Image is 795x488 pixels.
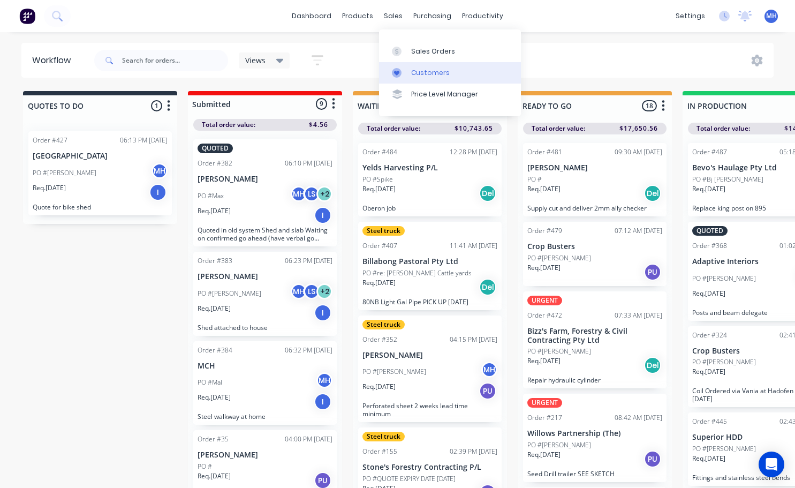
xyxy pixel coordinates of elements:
[523,143,667,216] div: Order #48109:30 AM [DATE][PERSON_NAME]PO #Req.[DATE]DelSupply cut and deliver 2mm ally checker
[362,147,397,157] div: Order #484
[362,474,456,484] p: PO #QUOTE EXPIRY DATE [DATE]
[692,367,725,377] p: Req. [DATE]
[411,68,450,78] div: Customers
[619,124,658,133] span: $17,650.56
[362,432,405,441] div: Steel truck
[198,226,332,242] p: Quoted in old system Shed and slab Waiting on confirmed go ahead (have verbal go ahead from [PERS...
[527,184,561,194] p: Req. [DATE]
[314,304,331,321] div: I
[362,163,497,172] p: Yelds Harvesting P/L
[692,184,725,194] p: Req. [DATE]
[198,451,332,460] p: [PERSON_NAME]
[527,226,562,236] div: Order #479
[759,452,784,477] div: Open Intercom Messenger
[285,159,332,168] div: 06:10 PM [DATE]
[362,257,497,266] p: Billabong Pastoral Pty Ltd
[527,147,562,157] div: Order #481
[527,253,591,263] p: PO #[PERSON_NAME]
[19,8,35,24] img: Factory
[122,50,228,71] input: Search for orders...
[309,120,328,130] span: $4.56
[198,175,332,184] p: [PERSON_NAME]
[314,207,331,224] div: I
[362,226,405,236] div: Steel truck
[362,335,397,344] div: Order #352
[362,184,396,194] p: Req. [DATE]
[644,185,661,202] div: Del
[286,8,337,24] a: dashboard
[692,226,728,236] div: QUOTED
[615,413,662,423] div: 08:42 AM [DATE]
[527,175,542,184] p: PO #
[202,120,255,130] span: Total order value:
[527,450,561,460] p: Req. [DATE]
[379,40,521,62] a: Sales Orders
[411,89,478,99] div: Price Level Manager
[33,168,96,178] p: PO #[PERSON_NAME]
[32,54,76,67] div: Workflow
[692,289,725,298] p: Req. [DATE]
[152,163,168,179] div: MH
[527,440,591,450] p: PO #[PERSON_NAME]
[692,417,727,426] div: Order #445
[692,241,727,251] div: Order #368
[198,346,232,355] div: Order #384
[479,185,496,202] div: Del
[527,163,662,172] p: [PERSON_NAME]
[455,124,493,133] span: $10,743.65
[527,429,662,438] p: Willows Partnership (The)
[379,84,521,105] a: Price Level Manager
[245,55,266,66] span: Views
[33,183,66,193] p: Req. [DATE]
[527,263,561,273] p: Req. [DATE]
[766,11,777,21] span: MH
[198,144,233,153] div: QUOTED
[527,470,662,478] p: Seed Drill trailer SEE SKETCH
[362,241,397,251] div: Order #407
[670,8,710,24] div: settings
[198,393,231,402] p: Req. [DATE]
[450,241,497,251] div: 11:41 AM [DATE]
[198,412,332,421] p: Steel walkway at home
[33,136,67,145] div: Order #427
[198,289,261,298] p: PO #[PERSON_NAME]
[644,357,661,374] div: Del
[198,206,231,216] p: Req. [DATE]
[692,454,725,463] p: Req. [DATE]
[523,291,667,389] div: URGENTOrder #47207:33 AM [DATE]Bizz's Farm, Forestry & Civil Contracting Pty LtdPO #[PERSON_NAME]...
[198,324,332,332] p: Shed attached to house
[362,447,397,456] div: Order #155
[198,378,222,387] p: PO #Mal
[362,382,396,392] p: Req. [DATE]
[316,372,332,388] div: MH
[198,471,231,481] p: Req. [DATE]
[527,376,662,384] p: Repair hydraulic cylinder
[692,444,756,454] p: PO #[PERSON_NAME]
[615,226,662,236] div: 07:12 AM [DATE]
[362,175,393,184] p: PO #Spike
[285,434,332,444] div: 04:00 PM [DATE]
[28,131,172,215] div: Order #42706:13 PM [DATE][GEOGRAPHIC_DATA]PO #[PERSON_NAME]MHReq.[DATE]IQuote for bike shed
[291,186,307,202] div: MH
[362,367,426,377] p: PO #[PERSON_NAME]
[527,356,561,366] p: Req. [DATE]
[527,327,662,345] p: Bizz's Farm, Forestry & Civil Contracting Pty Ltd
[527,347,591,356] p: PO #[PERSON_NAME]
[479,382,496,400] div: PU
[198,304,231,313] p: Req. [DATE]
[527,398,562,408] div: URGENT
[314,393,331,410] div: I
[527,413,562,423] div: Order #217
[411,47,455,56] div: Sales Orders
[362,320,405,329] div: Steel truck
[644,264,661,281] div: PU
[523,394,667,482] div: URGENTOrder #21708:42 AM [DATE]Willows Partnership (The)PO #[PERSON_NAME]Req.[DATE]PUSeed Drill t...
[362,402,497,418] p: Perforated sheet 2 weeks lead time minimum
[362,268,472,278] p: PO #re: [PERSON_NAME] Cattle yards
[358,316,502,423] div: Steel truckOrder #35204:15 PM [DATE][PERSON_NAME]PO #[PERSON_NAME]MHReq.[DATE]PUPerforated sheet ...
[33,152,168,161] p: [GEOGRAPHIC_DATA]
[479,279,496,296] div: Del
[285,346,332,355] div: 06:32 PM [DATE]
[362,463,497,472] p: Stone's Forestry Contracting P/L
[358,222,502,310] div: Steel truckOrder #40711:41 AM [DATE]Billabong Pastoral Pty LtdPO #re: [PERSON_NAME] Cattle yardsR...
